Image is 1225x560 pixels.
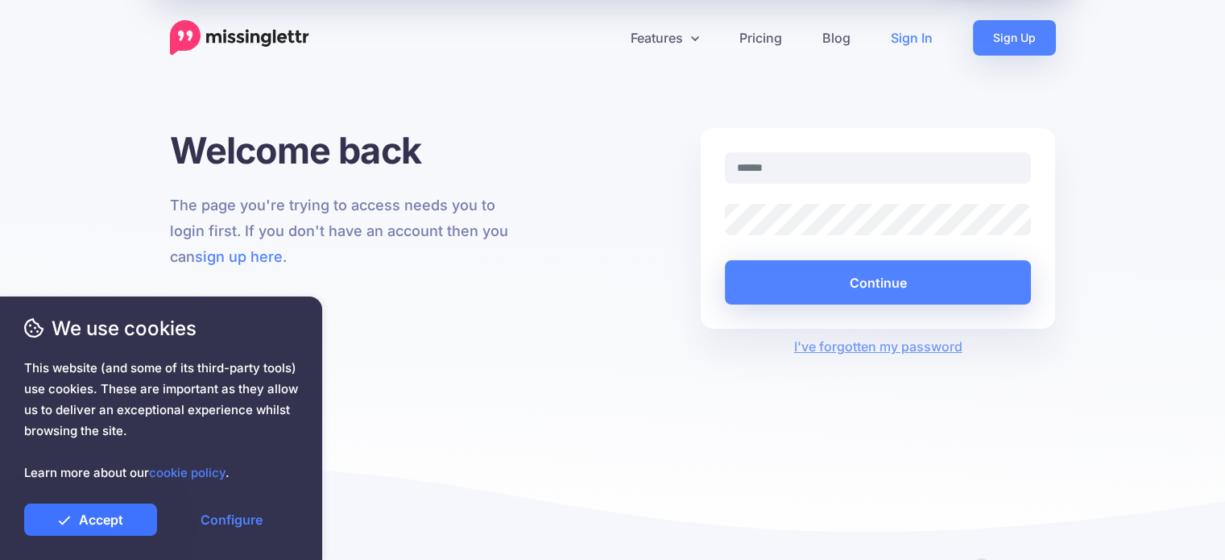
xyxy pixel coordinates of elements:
[973,20,1056,56] a: Sign Up
[802,20,871,56] a: Blog
[871,20,953,56] a: Sign In
[170,193,525,270] p: The page you're trying to access needs you to login first. If you don't have an account then you ...
[170,128,525,172] h1: Welcome back
[725,260,1032,305] button: Continue
[165,504,298,536] a: Configure
[794,338,962,355] a: I've forgotten my password
[719,20,802,56] a: Pricing
[149,465,226,480] a: cookie policy
[610,20,719,56] a: Features
[24,358,298,483] span: This website (and some of its third-party tools) use cookies. These are important as they allow u...
[24,504,157,536] a: Accept
[24,314,298,342] span: We use cookies
[195,248,283,265] a: sign up here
